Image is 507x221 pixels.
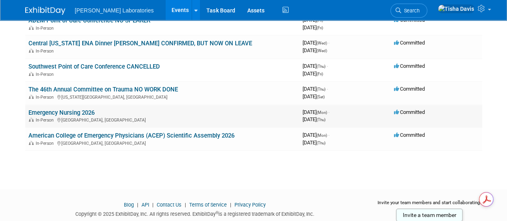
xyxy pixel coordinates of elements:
[36,26,56,31] span: In-Person
[394,109,425,115] span: Committed
[28,63,160,70] a: Southwest Point of Care Conference CANCELLED
[317,141,325,145] span: (Thu)
[141,202,149,208] a: API
[36,141,56,146] span: In-Person
[377,199,482,211] div: Invite your team members and start collaborating:
[36,95,56,100] span: In-Person
[317,110,327,115] span: (Mon)
[394,132,425,138] span: Committed
[303,93,325,99] span: [DATE]
[303,116,325,122] span: [DATE]
[189,202,227,208] a: Terms of Service
[29,72,34,76] img: In-Person Event
[303,109,329,115] span: [DATE]
[394,40,425,46] span: Committed
[29,49,34,53] img: In-Person Event
[303,40,329,46] span: [DATE]
[157,202,182,208] a: Contact Us
[28,116,296,123] div: [GEOGRAPHIC_DATA], [GEOGRAPHIC_DATA]
[183,202,188,208] span: |
[29,141,34,145] img: In-Person Event
[303,47,327,53] span: [DATE]
[36,118,56,123] span: In-Person
[28,140,296,146] div: [GEOGRAPHIC_DATA], [GEOGRAPHIC_DATA]
[438,4,475,13] img: Tisha Davis
[29,118,34,122] img: In-Person Event
[317,64,325,69] span: (Thu)
[317,26,323,30] span: (Fri)
[28,93,296,100] div: [US_STATE][GEOGRAPHIC_DATA], [GEOGRAPHIC_DATA]
[29,26,34,30] img: In-Person Event
[303,24,323,30] span: [DATE]
[36,49,56,54] span: In-Person
[25,7,65,15] img: ExhibitDay
[394,63,425,69] span: Committed
[327,63,328,69] span: -
[303,132,329,138] span: [DATE]
[29,95,34,99] img: In-Person Event
[317,118,325,122] span: (Thu)
[317,87,325,91] span: (Thu)
[328,132,329,138] span: -
[317,95,325,99] span: (Sat)
[394,86,425,92] span: Committed
[228,202,233,208] span: |
[401,8,420,14] span: Search
[317,133,327,138] span: (Mon)
[36,72,56,77] span: In-Person
[303,86,328,92] span: [DATE]
[75,7,154,14] span: [PERSON_NAME] Laboratories
[135,202,140,208] span: |
[390,4,427,18] a: Search
[317,72,323,76] span: (Fri)
[328,40,329,46] span: -
[124,202,134,208] a: Blog
[150,202,156,208] span: |
[303,63,328,69] span: [DATE]
[28,109,95,116] a: Emergency Nursing 2026
[234,202,266,208] a: Privacy Policy
[327,86,328,92] span: -
[303,140,325,146] span: [DATE]
[28,86,178,93] a: The 46th Annual Committee on Trauma NO WORK DONE
[317,41,327,45] span: (Wed)
[303,71,323,77] span: [DATE]
[317,49,327,53] span: (Wed)
[28,132,234,139] a: American College of Emergency Physicians (ACEP) Scientific Assembly 2026
[216,211,218,215] sup: ®
[28,40,252,47] a: Central [US_STATE] ENA Dinner [PERSON_NAME] CONFIRMED, BUT NOW ON LEAVE
[25,209,365,218] div: Copyright © 2025 ExhibitDay, Inc. All rights reserved. ExhibitDay is a registered trademark of Ex...
[28,17,150,24] a: ADLM Point of Care Conference NO SPEAKER
[328,109,329,115] span: -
